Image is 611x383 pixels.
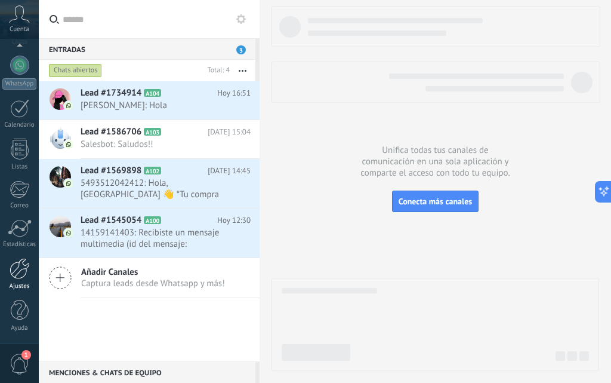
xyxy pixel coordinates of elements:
span: Hoy 12:30 [217,215,251,226]
a: Lead #1545054 A100 Hoy 12:30 14159141403: Recibiste un mensaje multimedia (id del mensaje: 202DFD... [39,209,260,258]
span: Cuenta [10,26,29,33]
span: Salesbot: Saludos!! [81,139,228,150]
span: [DATE] 15:04 [208,126,251,138]
div: Entradas [39,38,255,60]
button: Más [230,60,255,81]
img: com.amocrm.amocrmwa.svg [64,229,73,237]
div: Estadísticas [2,241,37,249]
span: A104 [144,89,161,97]
div: Correo [2,202,37,210]
span: [DATE] 14:45 [208,165,251,177]
span: Lead #1545054 [81,215,141,226]
span: 3 [236,45,246,54]
span: Lead #1586706 [81,126,141,138]
a: Lead #1586706 A103 [DATE] 15:04 Salesbot: Saludos!! [39,120,260,158]
span: Lead #1569898 [81,165,141,177]
span: [PERSON_NAME]: Hola [81,100,228,111]
span: Hoy 16:51 [217,87,251,99]
span: A100 [144,216,161,224]
div: Chats abiertos [49,63,102,78]
span: A103 [144,128,161,136]
span: Conecta más canales [399,196,472,207]
div: Menciones & Chats de equipo [39,361,255,383]
img: com.amocrm.amocrmwa.svg [64,102,73,110]
div: Listas [2,163,37,171]
a: Lead #1569898 A102 [DATE] 14:45 5493512042412: Hola, [GEOGRAPHIC_DATA] 👋 *Tu compra llega antes d... [39,159,260,208]
span: A102 [144,167,161,174]
div: Total: 4 [203,65,230,76]
div: Ajustes [2,283,37,290]
div: Calendario [2,121,37,129]
button: Conecta más canales [392,191,479,212]
span: Añadir Canales [81,266,225,278]
span: 5493512042412: Hola, [GEOGRAPHIC_DATA] 👋 *Tu compra llega antes de las 15:30 hs*. ¡Prepárate para... [81,177,228,200]
div: Ayuda [2,324,37,332]
span: 14159141403: Recibiste un mensaje multimedia (id del mensaje: 202DFD3852A575C0E7). Espera a que s... [81,227,228,250]
img: com.amocrm.amocrmwa.svg [64,140,73,149]
span: 1 [21,350,31,360]
div: WhatsApp [2,78,36,90]
a: Lead #1734914 A104 Hoy 16:51 [PERSON_NAME]: Hola [39,81,260,120]
span: Captura leads desde Whatsapp y más! [81,278,225,289]
span: Lead #1734914 [81,87,141,99]
img: com.amocrm.amocrmwa.svg [64,179,73,188]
